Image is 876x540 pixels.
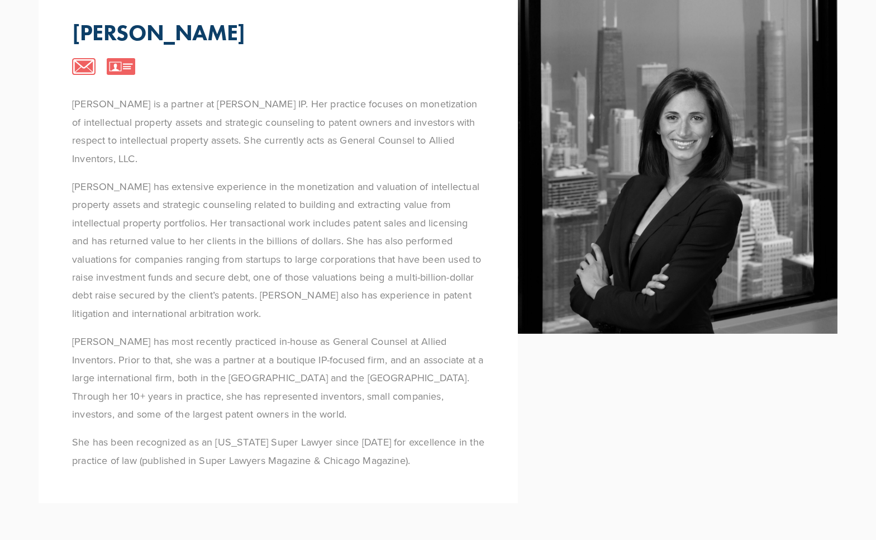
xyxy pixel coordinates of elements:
p: She has been recognized as an [US_STATE] Super Lawyer since [DATE] for excellence in the practice... [72,433,484,470]
p: [PERSON_NAME] has most recently practiced in-house as General Counsel at Allied Inventors. Prior ... [72,333,484,423]
img: vcard-icon [107,58,136,75]
p: [PERSON_NAME] has extensive experience in the monetization and valuation of intellectual property... [72,178,484,323]
p: [PERSON_NAME] [72,19,245,46]
img: email-icon [72,58,96,75]
p: [PERSON_NAME] is a partner at [PERSON_NAME] IP. Her practice focuses on monetization of intellect... [72,95,484,168]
